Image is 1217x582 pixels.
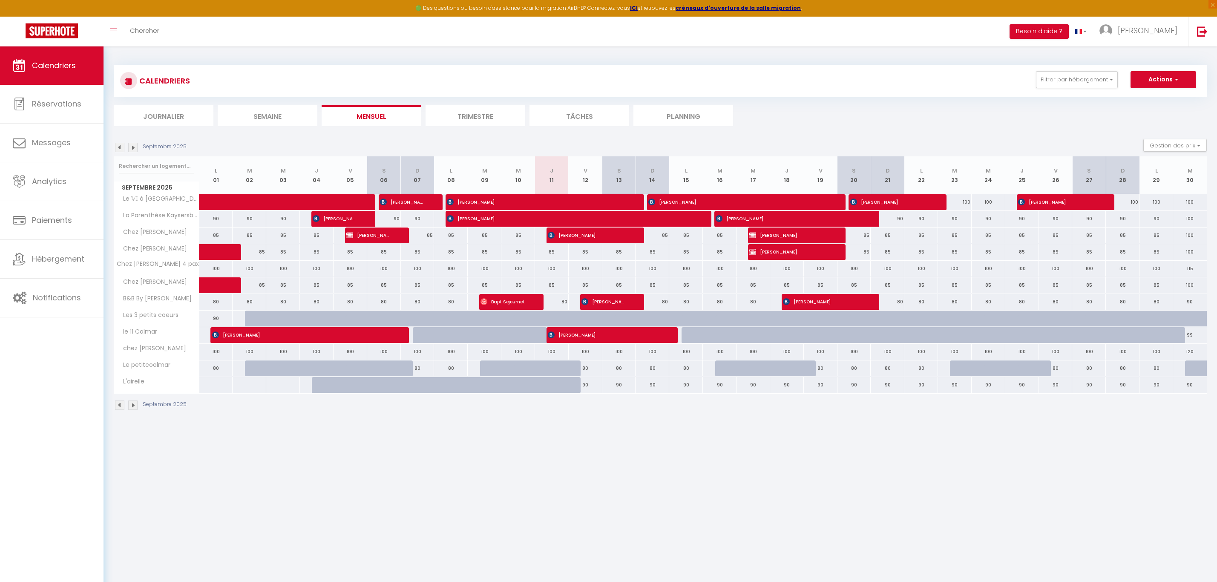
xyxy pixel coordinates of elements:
[434,156,468,194] th: 08
[447,194,626,210] span: [PERSON_NAME]
[636,261,669,277] div: 100
[1039,156,1073,194] th: 26
[535,261,569,277] div: 100
[1072,294,1106,310] div: 80
[871,156,904,194] th: 21
[636,244,669,260] div: 85
[1139,277,1173,293] div: 85
[904,344,938,360] div: 100
[904,211,938,227] div: 90
[850,194,929,210] span: [PERSON_NAME]
[115,194,201,204] span: Le 𝕍𝕀 à [GEOGRAPHIC_DATA]
[1020,167,1024,175] abbr: J
[233,261,266,277] div: 100
[770,156,804,194] th: 18
[367,261,401,277] div: 100
[569,277,602,293] div: 85
[737,294,770,310] div: 80
[1005,211,1039,227] div: 90
[199,211,233,227] div: 90
[199,228,233,243] div: 85
[1173,261,1207,277] div: 115
[676,4,801,12] a: créneaux d'ouverture de la salle migration
[1072,211,1106,227] div: 90
[1054,167,1058,175] abbr: V
[938,211,972,227] div: 90
[367,211,401,227] div: 90
[1106,344,1139,360] div: 100
[199,156,233,194] th: 01
[1139,194,1173,210] div: 100
[401,228,434,243] div: 85
[266,228,300,243] div: 85
[322,105,421,126] li: Mensuel
[1121,167,1125,175] abbr: D
[669,156,703,194] th: 15
[300,244,334,260] div: 85
[233,344,266,360] div: 100
[669,261,703,277] div: 100
[114,105,213,126] li: Journalier
[1173,194,1207,210] div: 100
[703,277,737,293] div: 85
[334,244,367,260] div: 85
[415,167,420,175] abbr: D
[669,228,703,243] div: 85
[124,17,166,46] a: Chercher
[783,294,861,310] span: [PERSON_NAME]
[199,261,233,277] div: 100
[480,294,525,310] span: Bapt Sejournet
[115,228,189,237] span: Chez [PERSON_NAME]
[199,344,233,360] div: 100
[199,311,233,326] div: 90
[1039,244,1073,260] div: 85
[300,261,334,277] div: 100
[602,261,636,277] div: 100
[367,156,401,194] th: 06
[1039,277,1073,293] div: 85
[871,228,904,243] div: 85
[804,344,837,360] div: 100
[819,167,823,175] abbr: V
[32,98,81,109] span: Réservations
[468,261,501,277] div: 100
[1072,261,1106,277] div: 100
[1005,277,1039,293] div: 85
[871,244,904,260] div: 85
[501,261,535,277] div: 100
[535,156,569,194] th: 11
[986,167,991,175] abbr: M
[1173,327,1207,343] div: 99
[1139,294,1173,310] div: 80
[1005,228,1039,243] div: 85
[115,294,194,303] span: B&B By [PERSON_NAME]
[1139,261,1173,277] div: 100
[871,294,904,310] div: 80
[300,344,334,360] div: 100
[1005,294,1039,310] div: 80
[938,277,972,293] div: 85
[737,156,770,194] th: 17
[952,167,957,175] abbr: M
[648,194,828,210] span: [PERSON_NAME]
[804,261,837,277] div: 100
[717,167,722,175] abbr: M
[837,156,871,194] th: 20
[1173,211,1207,227] div: 100
[32,60,76,71] span: Calendriers
[1155,167,1158,175] abbr: L
[434,344,468,360] div: 100
[501,344,535,360] div: 100
[716,210,861,227] span: [PERSON_NAME]
[199,294,233,310] div: 80
[569,344,602,360] div: 100
[1072,156,1106,194] th: 27
[32,215,72,225] span: Paiements
[367,344,401,360] div: 100
[434,261,468,277] div: 100
[904,244,938,260] div: 85
[972,194,1005,210] div: 100
[837,244,871,260] div: 85
[1106,277,1139,293] div: 85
